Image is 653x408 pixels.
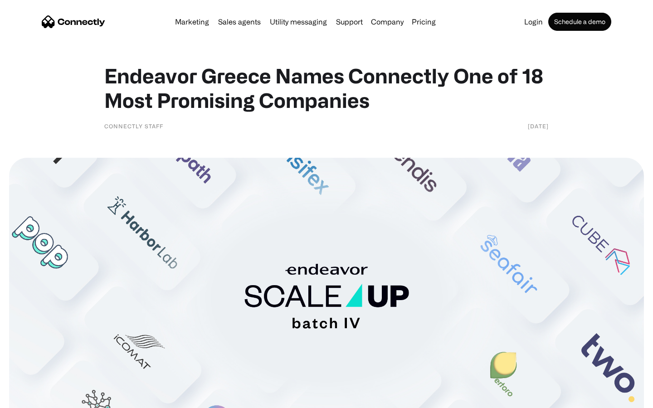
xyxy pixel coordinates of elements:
[528,121,549,131] div: [DATE]
[214,18,264,25] a: Sales agents
[18,392,54,405] ul: Language list
[521,18,546,25] a: Login
[104,63,549,112] h1: Endeavor Greece Names Connectly One of 18 Most Promising Companies
[266,18,331,25] a: Utility messaging
[408,18,439,25] a: Pricing
[104,121,163,131] div: Connectly Staff
[332,18,366,25] a: Support
[548,13,611,31] a: Schedule a demo
[371,15,404,28] div: Company
[171,18,213,25] a: Marketing
[9,392,54,405] aside: Language selected: English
